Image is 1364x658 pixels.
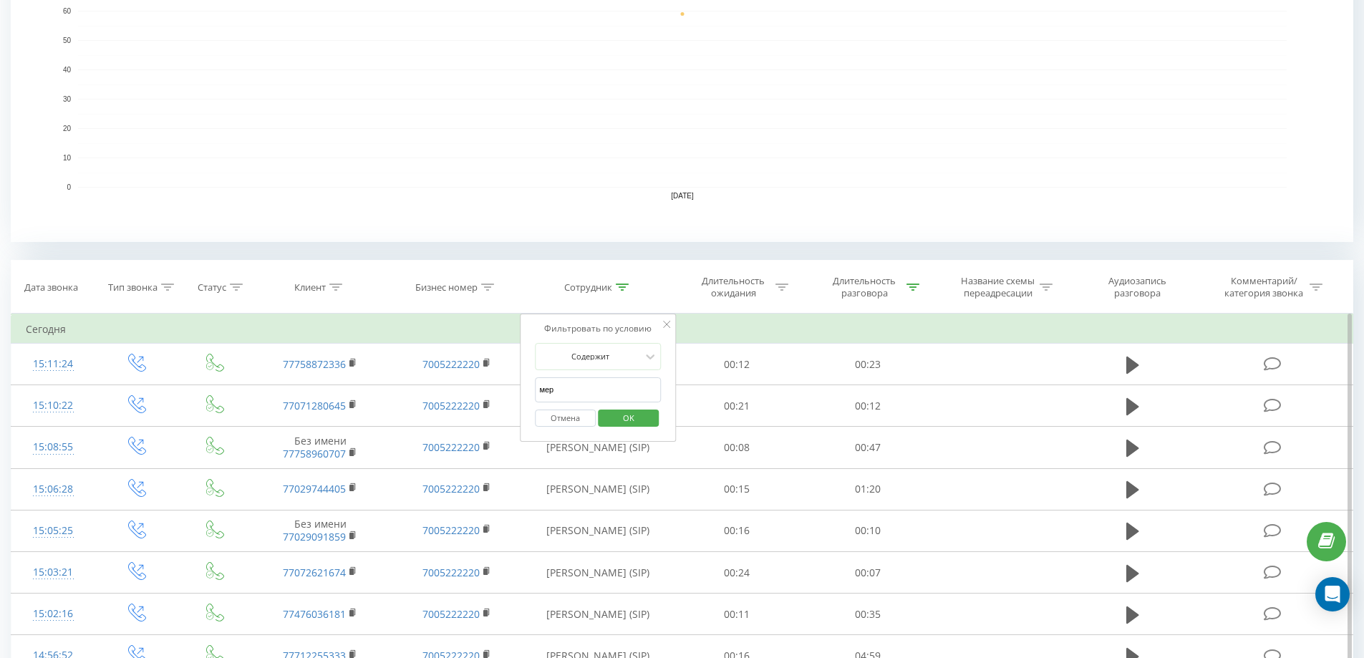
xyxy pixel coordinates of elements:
div: 15:11:24 [26,350,81,378]
a: 77476036181 [283,607,346,621]
td: 00:12 [803,385,934,427]
text: [DATE] [671,192,694,200]
td: 00:11 [672,594,803,635]
text: 0 [67,183,71,191]
div: Бизнес номер [415,281,478,294]
a: 77029744405 [283,482,346,495]
div: Аудиозапись разговора [1090,275,1184,299]
a: 7005222220 [422,482,480,495]
div: Дата звонка [24,281,78,294]
span: OK [609,407,649,429]
a: 77758872336 [283,357,346,371]
td: [PERSON_NAME] (SIP) [525,594,672,635]
div: Длительность разговора [826,275,903,299]
div: 15:03:21 [26,558,81,586]
div: Название схемы переадресации [959,275,1036,299]
div: 15:02:16 [26,600,81,628]
div: 15:06:28 [26,475,81,503]
text: 10 [63,154,72,162]
a: 7005222220 [422,357,480,371]
td: 00:23 [803,344,934,385]
td: Без имени [252,510,388,551]
button: Отмена [535,410,596,427]
td: 00:47 [803,427,934,468]
a: 7005222220 [422,399,480,412]
div: Клиент [294,281,326,294]
td: Без имени [252,427,388,468]
a: 7005222220 [422,607,480,621]
div: 15:10:22 [26,392,81,420]
td: [PERSON_NAME] (SIP) [525,468,672,510]
a: 77029091859 [283,530,346,543]
a: 77072621674 [283,566,346,579]
text: 30 [63,95,72,103]
td: 00:35 [803,594,934,635]
text: 40 [63,66,72,74]
a: 7005222220 [422,566,480,579]
div: Сотрудник [564,281,612,294]
a: 77758960707 [283,447,346,460]
a: 77071280645 [283,399,346,412]
td: 00:08 [672,427,803,468]
div: 15:08:55 [26,433,81,461]
td: 00:21 [672,385,803,427]
td: 00:24 [672,552,803,594]
td: 00:07 [803,552,934,594]
div: Фильтровать по условию [535,321,661,336]
td: 00:10 [803,510,934,551]
text: 20 [63,125,72,132]
div: Длительность ожидания [695,275,772,299]
td: [PERSON_NAME] (SIP) [525,552,672,594]
button: OK [598,410,659,427]
a: 7005222220 [422,523,480,537]
td: 01:20 [803,468,934,510]
td: 00:16 [672,510,803,551]
input: Введите значение [535,377,661,402]
td: 00:15 [672,468,803,510]
div: Комментарий/категория звонка [1222,275,1306,299]
td: [PERSON_NAME] (SIP) [525,510,672,551]
text: 50 [63,37,72,44]
td: [PERSON_NAME] (SIP) [525,427,672,468]
text: 60 [63,7,72,15]
div: Тип звонка [108,281,158,294]
div: Open Intercom Messenger [1315,577,1350,611]
div: Статус [198,281,226,294]
div: 15:05:25 [26,517,81,545]
a: 7005222220 [422,440,480,454]
td: 00:12 [672,344,803,385]
td: Сегодня [11,315,1353,344]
